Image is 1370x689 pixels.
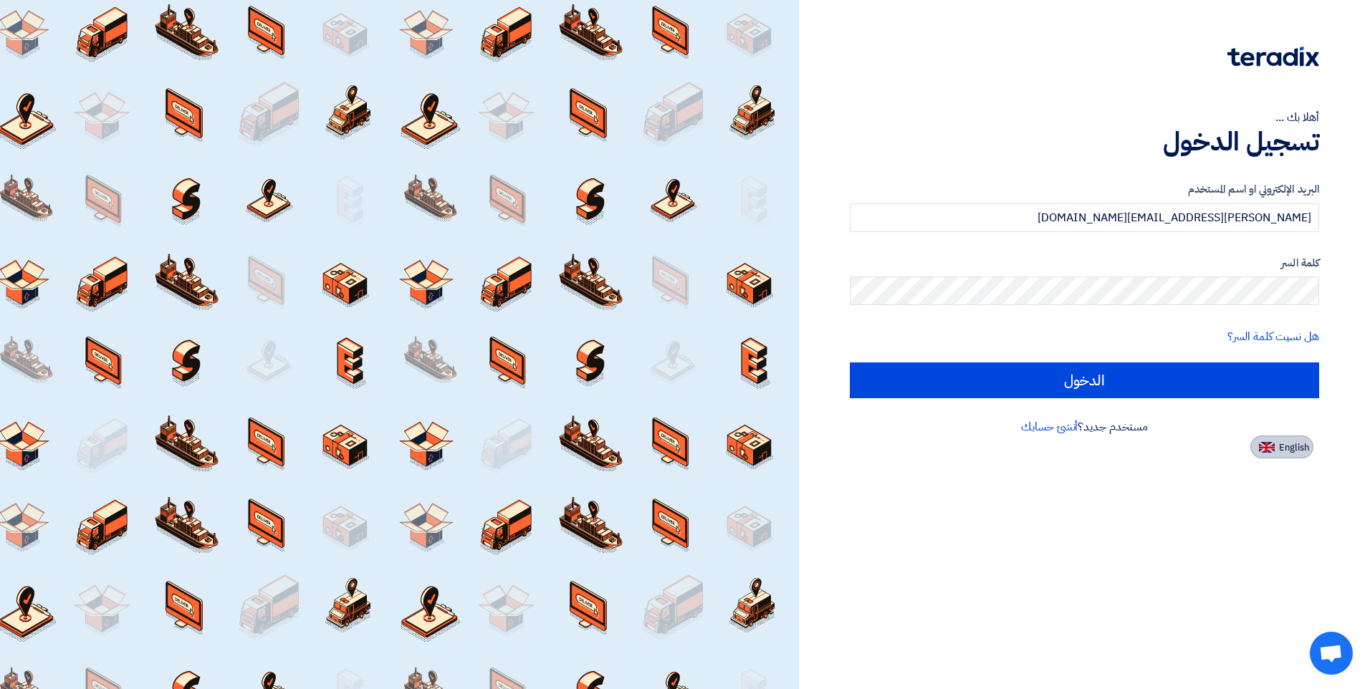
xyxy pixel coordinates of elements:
[1227,47,1319,67] img: Teradix logo
[850,203,1319,232] input: أدخل بريد العمل الإلكتروني او اسم المستخدم الخاص بك ...
[1227,328,1319,345] a: هل نسيت كلمة السر؟
[1250,435,1313,458] button: English
[1259,442,1275,453] img: en-US.png
[850,418,1319,435] div: مستخدم جديد؟
[850,181,1319,198] label: البريد الإلكتروني او اسم المستخدم
[850,126,1319,158] h1: تسجيل الدخول
[1021,418,1078,435] a: أنشئ حسابك
[850,255,1319,271] label: كلمة السر
[1279,443,1309,453] span: English
[850,109,1319,126] div: أهلا بك ...
[850,362,1319,398] input: الدخول
[1310,632,1353,675] div: Open chat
